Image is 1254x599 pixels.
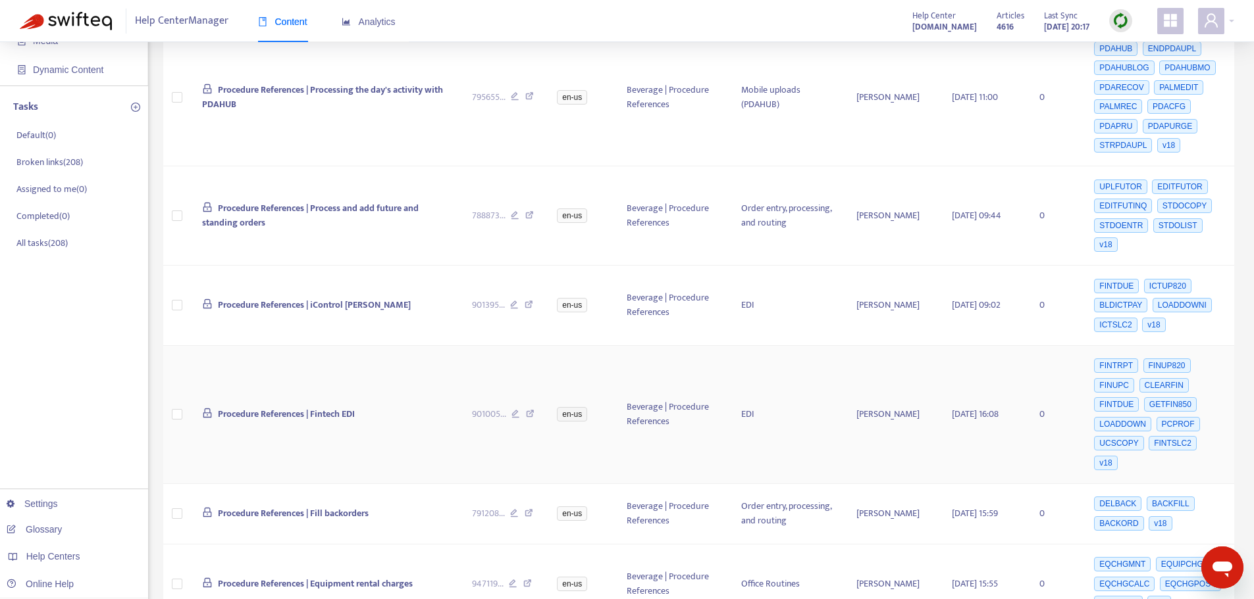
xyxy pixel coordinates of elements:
span: PDARECOV [1094,80,1149,95]
span: STRPDAUPL [1094,138,1152,153]
span: v18 [1149,516,1172,531]
span: Dynamic Content [33,64,103,75]
span: FINTDUE [1094,279,1139,293]
span: lock [202,299,213,309]
td: [PERSON_NAME] [846,266,941,346]
span: PDAHUB [1094,41,1137,56]
p: Tasks [13,99,38,115]
p: Broken links ( 208 ) [16,155,83,169]
span: lock [202,202,213,212]
span: lock [202,84,213,94]
span: PALMEDIT [1154,80,1203,95]
span: 788873 ... [472,208,506,223]
span: FINTDUE [1094,397,1139,412]
span: PALMREC [1094,99,1142,114]
img: Swifteq [20,12,112,30]
span: STDOENTR [1094,218,1148,233]
span: Content [258,16,307,27]
iframe: Button to launch messaging window [1201,546,1243,588]
td: Beverage | Procedure References [616,28,731,166]
td: Beverage | Procedure References [616,266,731,346]
span: v18 [1142,318,1165,332]
span: Procedure References | Processing the day's activity with PDAHUB [202,82,443,112]
span: v18 [1094,456,1117,470]
span: Procedure References | Fill backorders [218,506,369,521]
span: PDAPURGE [1143,119,1197,133]
span: appstore [1163,12,1178,28]
span: EDITFUTINQ [1094,199,1152,213]
span: STDOLIST [1153,218,1203,233]
span: UCSCOPY [1094,436,1143,450]
span: lock [202,408,213,418]
span: en-us [557,506,587,521]
td: Beverage | Procedure References [616,484,731,544]
span: EQCHGCALC [1094,577,1155,591]
a: Glossary [7,524,62,535]
span: PDACFG [1147,99,1191,114]
td: 0 [1029,28,1082,166]
p: Default ( 0 ) [16,128,56,142]
td: [PERSON_NAME] [846,346,941,484]
span: LOADDOWNI [1153,298,1212,312]
span: 795655 ... [472,90,506,105]
span: Last Sync [1044,9,1078,23]
span: PDAHUBLOG [1094,60,1154,75]
span: en-us [557,90,587,105]
span: [DATE] 09:44 [952,208,1001,223]
span: 901395 ... [472,298,505,312]
span: 947119 ... [472,577,504,591]
span: Procedure References | Fintech EDI [218,406,355,421]
span: [DATE] 16:08 [952,406,999,421]
span: EQCHGMNT [1094,557,1151,571]
td: 0 [1029,484,1082,544]
span: Help Center Manager [135,9,228,34]
td: Mobile uploads (PDAHUB) [731,28,846,166]
span: BLDICTPAY [1094,298,1147,312]
span: en-us [557,208,587,223]
p: All tasks ( 208 ) [16,236,68,250]
span: [DATE] 09:02 [952,297,1001,312]
span: plus-circle [131,103,140,112]
td: [PERSON_NAME] [846,166,941,266]
span: lock [202,507,213,517]
span: area-chart [342,17,351,26]
strong: [DOMAIN_NAME] [912,20,977,34]
span: STDOCOPY [1157,199,1212,213]
span: FINUPC [1094,378,1134,393]
span: FINTRPT [1094,358,1138,373]
td: 0 [1029,346,1082,484]
td: 0 [1029,166,1082,266]
span: v18 [1157,138,1180,153]
span: FINUP820 [1143,358,1191,373]
span: GETFIN850 [1144,397,1197,412]
img: sync.dc5367851b00ba804db3.png [1112,12,1129,29]
span: book [258,17,267,26]
p: Completed ( 0 ) [16,209,70,223]
td: EDI [731,266,846,346]
span: en-us [557,577,587,591]
span: [DATE] 15:55 [952,576,998,591]
a: Settings [7,498,58,509]
span: v18 [1094,237,1117,252]
span: FINTSLC2 [1149,436,1197,450]
span: Articles [997,9,1024,23]
strong: 4616 [997,20,1014,34]
span: ICTSLC2 [1094,318,1137,332]
span: Help Centers [26,551,80,562]
p: Assigned to me ( 0 ) [16,182,87,196]
span: DELBACK [1094,496,1141,511]
span: PCPROF [1157,417,1200,431]
td: [PERSON_NAME] [846,28,941,166]
span: BACKFILL [1147,496,1195,511]
span: ICTUP820 [1144,279,1191,293]
span: ENDPDAUPL [1143,41,1201,56]
span: [DATE] 11:00 [952,89,998,105]
span: BACKORD [1094,516,1143,531]
span: CLEARFIN [1139,378,1189,393]
a: [DOMAIN_NAME] [912,19,977,34]
span: user [1203,12,1219,28]
span: PDAHUBMO [1159,60,1215,75]
span: container [17,65,26,74]
td: [PERSON_NAME] [846,484,941,544]
span: LOADDOWN [1094,417,1151,431]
